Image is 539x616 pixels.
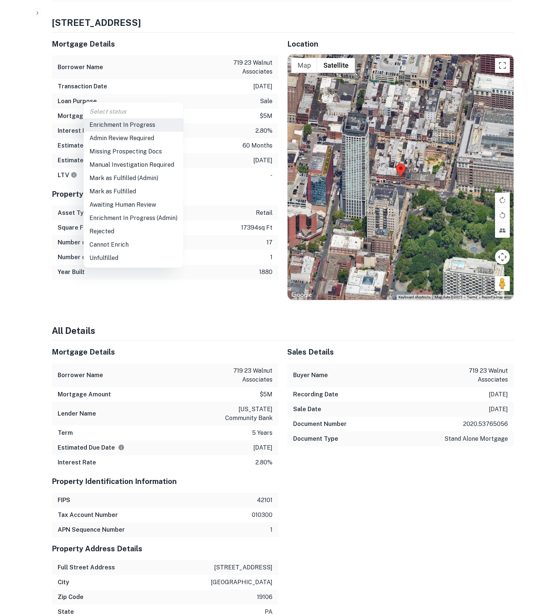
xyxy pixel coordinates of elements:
li: Mark as Fulfilled (Admin) [84,172,183,185]
li: Awaiting Human Review [84,198,183,211]
iframe: Chat Widget [502,557,539,592]
li: Missing Prospecting Docs [84,145,183,158]
li: Rejected [84,225,183,238]
li: Unfulfilled [84,251,183,265]
li: Enrichment In Progress [84,118,183,132]
li: Mark as Fulfilled [84,185,183,198]
li: Manual Investigation Required [84,158,183,172]
li: Cannot Enrich [84,238,183,251]
li: Admin Review Required [84,132,183,145]
li: Enrichment In Progress (Admin) [84,211,183,225]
